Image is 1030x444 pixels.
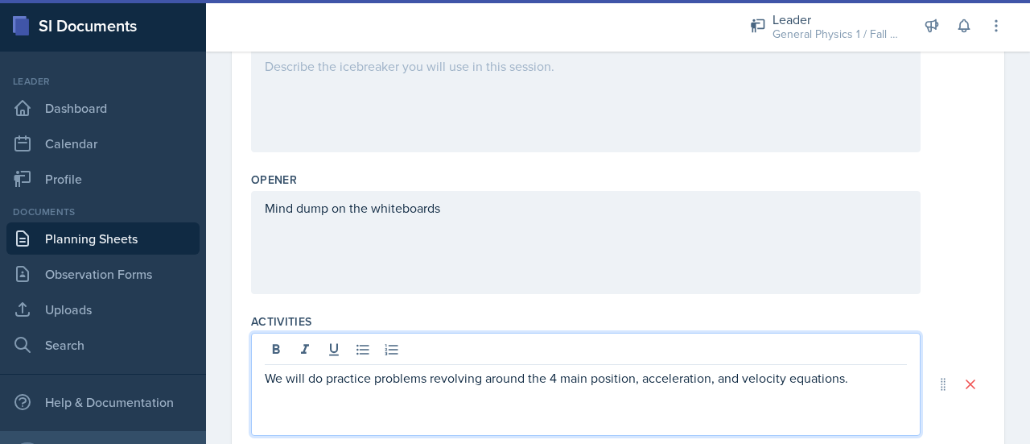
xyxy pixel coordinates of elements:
[6,386,200,418] div: Help & Documentation
[772,10,901,29] div: Leader
[6,163,200,195] a: Profile
[6,127,200,160] a: Calendar
[6,92,200,124] a: Dashboard
[6,329,200,361] a: Search
[6,74,200,89] div: Leader
[6,205,200,219] div: Documents
[265,198,907,218] p: Mind dump on the whiteboards
[6,293,200,326] a: Uploads
[772,26,901,43] div: General Physics 1 / Fall 2025
[265,368,907,388] p: We will do practice problems revolving around the 4 main position, acceleration, and velocity equ...
[251,313,312,330] label: Activities
[6,222,200,255] a: Planning Sheets
[251,172,297,188] label: Opener
[6,258,200,290] a: Observation Forms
